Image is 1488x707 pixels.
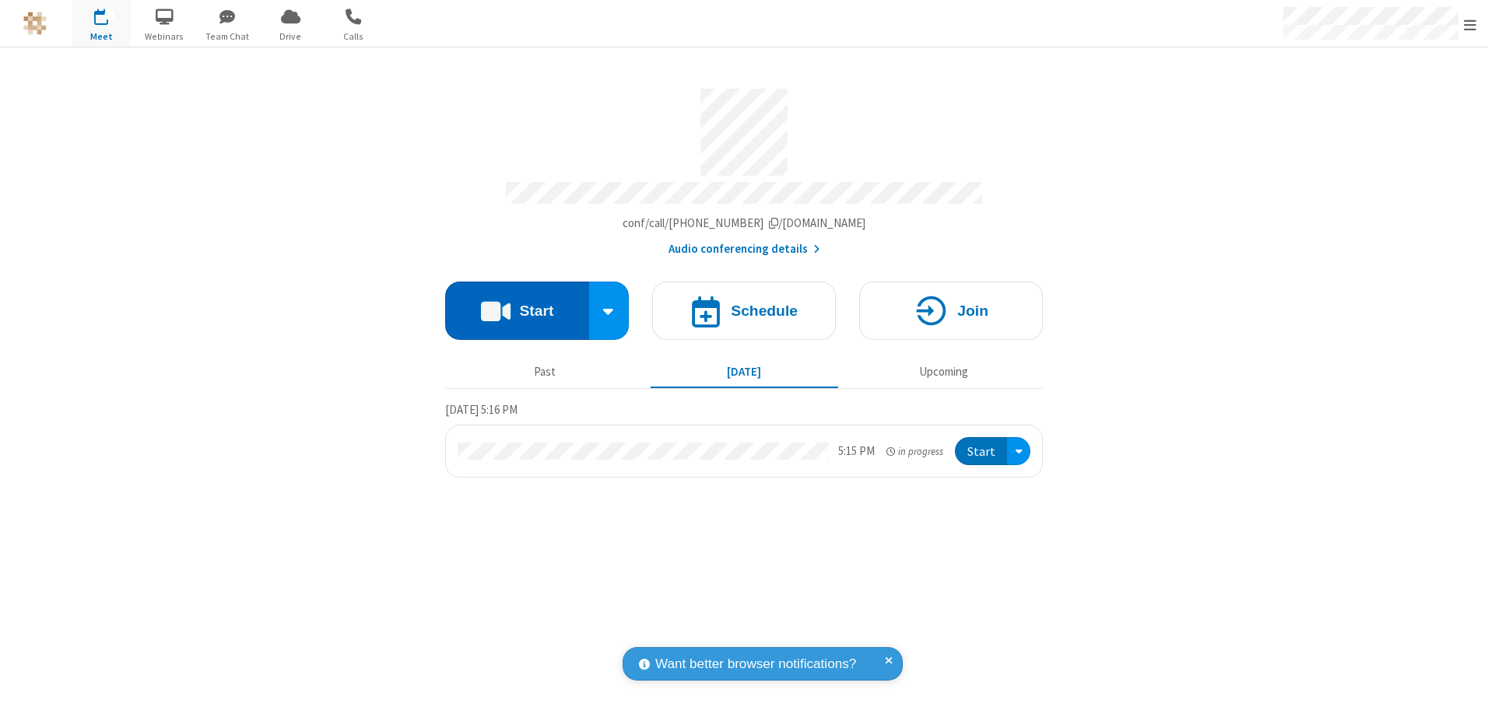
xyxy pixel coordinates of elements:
[519,303,553,318] h4: Start
[655,654,856,674] span: Want better browser notifications?
[325,30,383,44] span: Calls
[838,443,875,460] div: 5:15 PM
[135,30,194,44] span: Webinars
[859,282,1043,340] button: Join
[445,401,1043,478] section: Today's Meetings
[105,9,115,20] div: 1
[850,357,1037,387] button: Upcoming
[623,215,866,230] span: Copy my meeting room link
[451,357,639,387] button: Past
[731,303,798,318] h4: Schedule
[445,402,518,417] span: [DATE] 5:16 PM
[669,240,820,258] button: Audio conferencing details
[886,444,943,459] em: in progress
[23,12,47,35] img: QA Selenium DO NOT DELETE OR CHANGE
[589,282,630,340] div: Start conference options
[955,437,1007,466] button: Start
[651,357,838,387] button: [DATE]
[623,215,866,233] button: Copy my meeting room linkCopy my meeting room link
[198,30,257,44] span: Team Chat
[1007,437,1030,466] div: Open menu
[445,77,1043,258] section: Account details
[72,30,131,44] span: Meet
[652,282,836,340] button: Schedule
[445,282,589,340] button: Start
[261,30,320,44] span: Drive
[1449,667,1476,696] iframe: Chat
[957,303,988,318] h4: Join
